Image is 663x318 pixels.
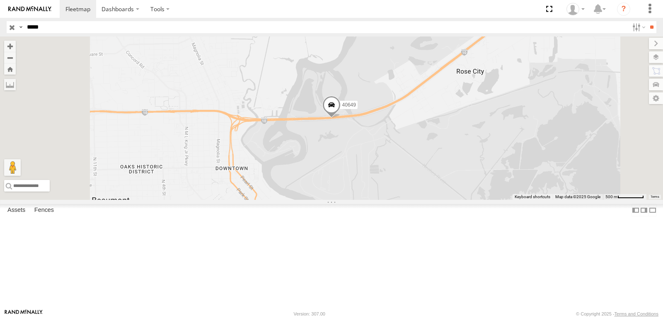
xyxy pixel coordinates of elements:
span: 500 m [605,194,617,199]
a: Terms (opens in new tab) [651,195,659,199]
span: 40649 [342,102,356,108]
label: Measure [4,79,16,90]
button: Drag Pegman onto the map to open Street View [4,159,21,176]
label: Map Settings [649,92,663,104]
div: Miguel Cantu [564,3,588,15]
label: Search Query [17,21,24,33]
div: © Copyright 2025 - [576,311,658,316]
span: Map data ©2025 Google [555,194,600,199]
button: Map Scale: 500 m per 60 pixels [603,194,646,200]
label: Dock Summary Table to the Right [640,204,648,216]
button: Keyboard shortcuts [515,194,550,200]
label: Hide Summary Table [648,204,657,216]
label: Search Filter Options [629,21,647,33]
i: ? [617,2,630,16]
div: Version: 307.00 [294,311,325,316]
img: rand-logo.svg [8,6,51,12]
a: Terms and Conditions [615,311,658,316]
label: Fences [30,204,58,216]
button: Zoom in [4,41,16,52]
label: Assets [3,204,29,216]
a: Visit our Website [5,310,43,318]
button: Zoom Home [4,63,16,75]
label: Dock Summary Table to the Left [632,204,640,216]
button: Zoom out [4,52,16,63]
